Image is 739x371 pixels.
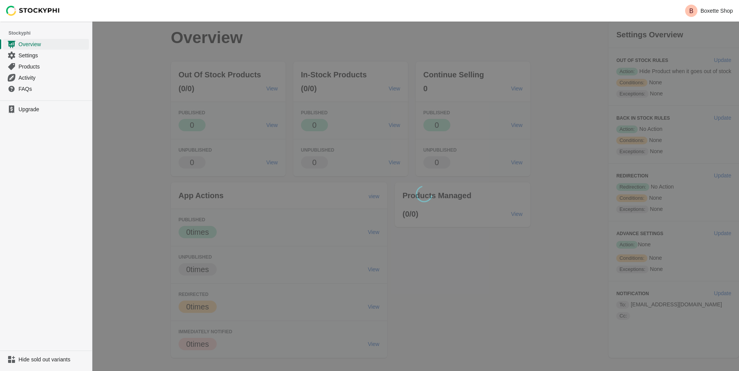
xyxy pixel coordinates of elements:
[18,74,87,82] span: Activity
[18,356,87,363] span: Hide sold out variants
[682,3,736,18] button: Avatar with initials BBoxette Shop
[18,40,87,48] span: Overview
[701,8,733,14] p: Boxette Shop
[8,29,92,37] span: Stockyphi
[3,83,89,94] a: FAQs
[689,8,694,14] text: B
[3,72,89,83] a: Activity
[3,50,89,61] a: Settings
[18,52,87,59] span: Settings
[3,354,89,365] a: Hide sold out variants
[3,38,89,50] a: Overview
[3,104,89,115] a: Upgrade
[18,63,87,70] span: Products
[3,61,89,72] a: Products
[18,105,87,113] span: Upgrade
[6,6,60,16] img: Stockyphi
[685,5,697,17] span: Avatar with initials B
[18,85,87,93] span: FAQs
